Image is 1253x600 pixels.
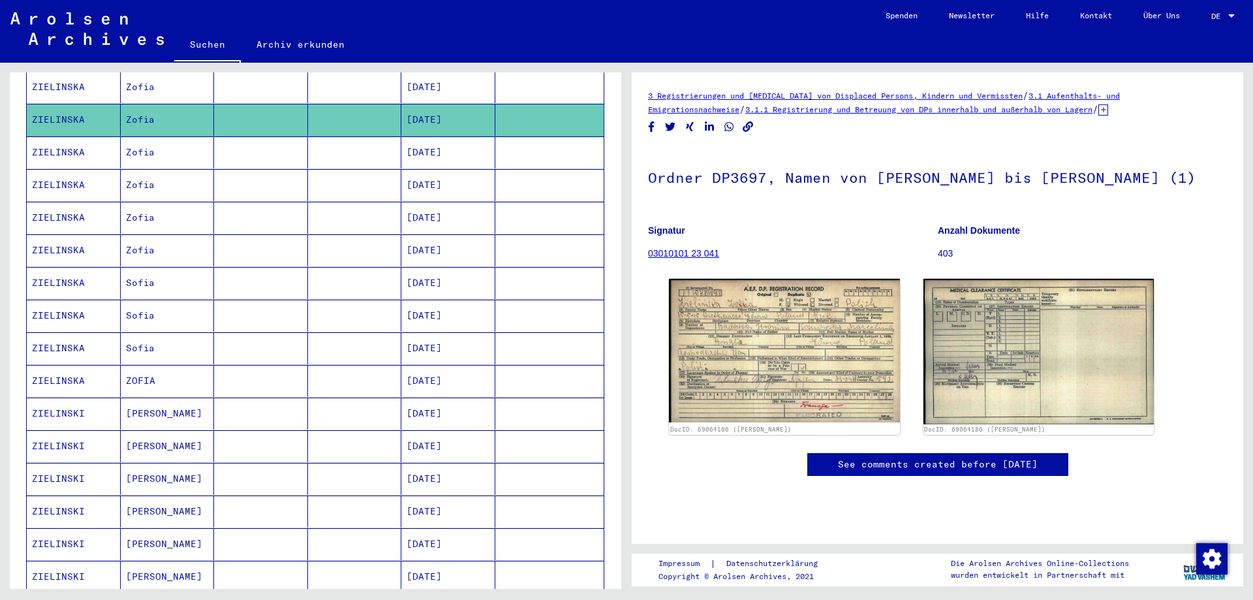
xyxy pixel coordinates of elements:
[27,71,121,103] mat-cell: ZIELINSKA
[27,463,121,495] mat-cell: ZIELINSKI
[741,119,755,135] button: Copy link
[27,398,121,430] mat-cell: ZIELINSKI
[1023,89,1029,101] span: /
[27,430,121,462] mat-cell: ZIELINSKI
[1092,103,1098,115] span: /
[924,426,1045,433] a: DocID: 69064186 ([PERSON_NAME])
[745,104,1092,114] a: 3.1.1 Registrierung und Betreuung von DPs innerhalb und außerhalb von Lagern
[401,496,495,528] mat-cell: [DATE]
[1181,553,1230,586] img: yv_logo.png
[683,119,697,135] button: Share on Xing
[174,29,241,63] a: Suchen
[121,169,215,201] mat-cell: Zofia
[121,136,215,168] mat-cell: Zofia
[121,300,215,332] mat-cell: Sofia
[401,398,495,430] mat-cell: [DATE]
[1196,543,1227,574] div: Zustimmung ändern
[401,430,495,462] mat-cell: [DATE]
[27,496,121,528] mat-cell: ZIELINSKI
[923,279,1154,424] img: 002.jpg
[27,136,121,168] mat-cell: ZIELINSKA
[401,300,495,332] mat-cell: [DATE]
[27,365,121,397] mat-cell: ZIELINSKA
[27,104,121,136] mat-cell: ZIELINSKA
[938,225,1020,236] b: Anzahl Dokumente
[401,463,495,495] mat-cell: [DATE]
[1211,12,1226,21] span: DE
[716,557,833,571] a: Datenschutzerklärung
[121,267,215,299] mat-cell: Sofia
[27,332,121,364] mat-cell: ZIELINSKA
[27,561,121,593] mat-cell: ZIELINSKI
[951,558,1129,569] p: Die Arolsen Archives Online-Collections
[121,365,215,397] mat-cell: ZOFIA
[401,169,495,201] mat-cell: [DATE]
[658,571,833,582] p: Copyright © Arolsen Archives, 2021
[27,300,121,332] mat-cell: ZIELINSKA
[401,136,495,168] mat-cell: [DATE]
[27,528,121,560] mat-cell: ZIELINSKI
[121,202,215,234] mat-cell: Zofia
[648,248,719,259] a: 03010101 23 041
[648,148,1227,205] h1: Ordner DP3697, Namen von [PERSON_NAME] bis [PERSON_NAME] (1)
[27,267,121,299] mat-cell: ZIELINSKA
[703,119,717,135] button: Share on LinkedIn
[121,234,215,266] mat-cell: Zofia
[121,528,215,560] mat-cell: [PERSON_NAME]
[121,463,215,495] mat-cell: [PERSON_NAME]
[401,267,495,299] mat-cell: [DATE]
[401,528,495,560] mat-cell: [DATE]
[401,202,495,234] mat-cell: [DATE]
[1196,543,1228,575] img: Zustimmung ändern
[401,332,495,364] mat-cell: [DATE]
[658,557,710,571] a: Impressum
[121,332,215,364] mat-cell: Sofia
[241,29,360,60] a: Archiv erkunden
[121,430,215,462] mat-cell: [PERSON_NAME]
[10,12,164,45] img: Arolsen_neg.svg
[401,365,495,397] mat-cell: [DATE]
[739,103,745,115] span: /
[401,561,495,593] mat-cell: [DATE]
[27,234,121,266] mat-cell: ZIELINSKA
[658,557,833,571] div: |
[121,398,215,430] mat-cell: [PERSON_NAME]
[645,119,658,135] button: Share on Facebook
[401,104,495,136] mat-cell: [DATE]
[121,496,215,528] mat-cell: [PERSON_NAME]
[401,234,495,266] mat-cell: [DATE]
[27,169,121,201] mat-cell: ZIELINSKA
[121,104,215,136] mat-cell: Zofia
[938,247,1227,261] p: 403
[27,202,121,234] mat-cell: ZIELINSKA
[670,426,792,433] a: DocID: 69064186 ([PERSON_NAME])
[121,71,215,103] mat-cell: Zofia
[648,225,685,236] b: Signatur
[664,119,677,135] button: Share on Twitter
[722,119,736,135] button: Share on WhatsApp
[401,71,495,103] mat-cell: [DATE]
[648,91,1023,101] a: 3 Registrierungen und [MEDICAL_DATA] von Displaced Persons, Kindern und Vermissten
[838,458,1038,471] a: See comments created before [DATE]
[669,279,900,422] img: 001.jpg
[951,569,1129,581] p: wurden entwickelt in Partnerschaft mit
[121,561,215,593] mat-cell: [PERSON_NAME]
